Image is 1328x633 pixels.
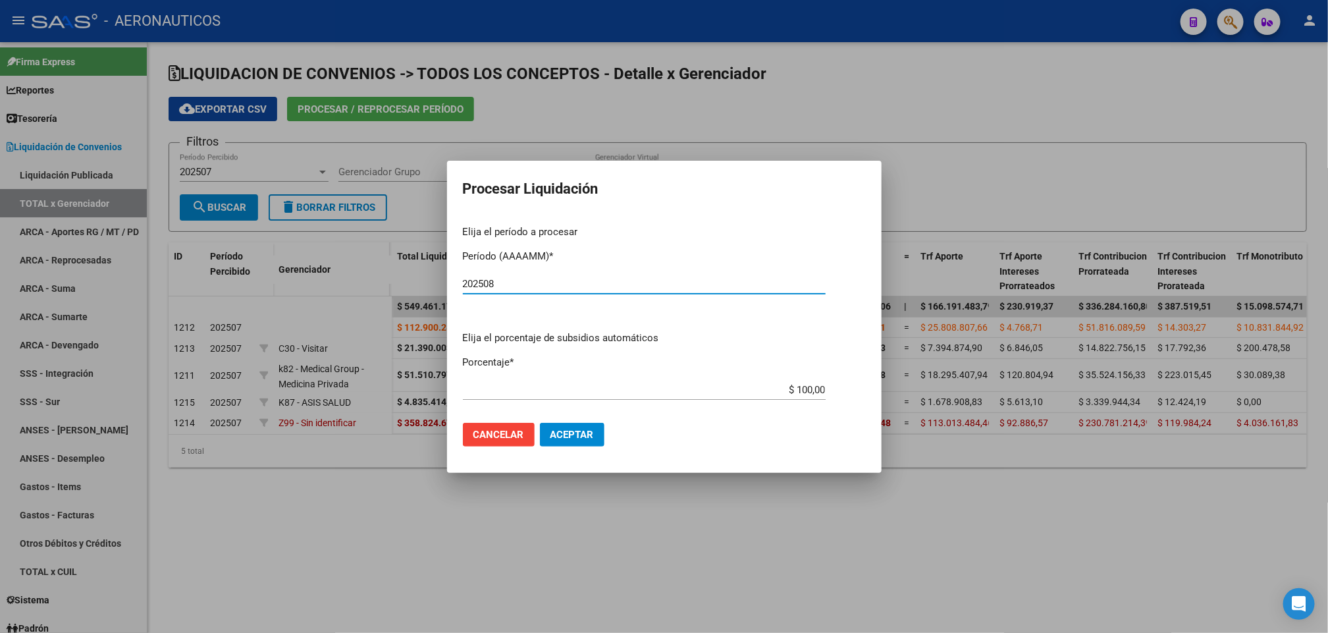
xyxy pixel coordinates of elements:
[540,423,604,447] button: Aceptar
[463,331,866,346] p: Elija el porcentaje de subsidios automáticos
[463,355,866,370] p: Porcentaje
[473,429,524,441] span: Cancelar
[550,429,594,441] span: Aceptar
[463,225,866,240] p: Elija el período a procesar
[463,177,866,202] h2: Procesar Liquidación
[463,423,535,447] button: Cancelar
[1283,588,1315,620] div: Open Intercom Messenger
[463,249,866,264] p: Período (AAAAMM)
